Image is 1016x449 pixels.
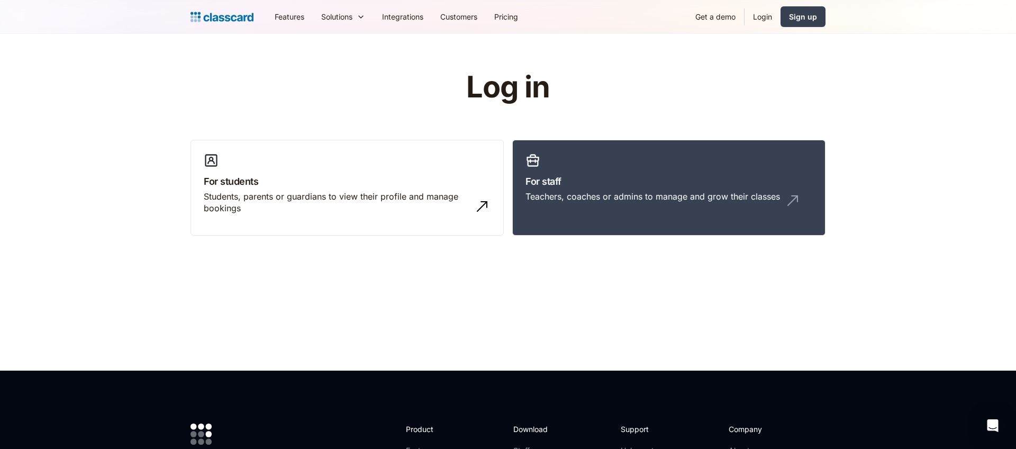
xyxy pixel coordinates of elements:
div: Solutions [321,11,352,22]
a: Sign up [781,6,825,27]
div: Students, parents or guardians to view their profile and manage bookings [204,191,469,214]
h3: For students [204,174,491,188]
h1: Log in [340,71,676,104]
h2: Product [406,424,462,435]
h2: Support [621,424,664,435]
a: Customers [432,5,486,29]
h3: For staff [525,174,812,188]
div: Open Intercom Messenger [980,413,1005,438]
a: For staffTeachers, coaches or admins to manage and grow their classes [512,140,825,236]
a: Integrations [374,5,432,29]
div: Sign up [789,11,817,22]
h2: Company [729,424,799,435]
a: Pricing [486,5,527,29]
h2: Download [513,424,557,435]
a: home [190,10,253,24]
a: For studentsStudents, parents or guardians to view their profile and manage bookings [190,140,504,236]
div: Teachers, coaches or admins to manage and grow their classes [525,191,780,202]
div: Solutions [313,5,374,29]
a: Login [745,5,781,29]
a: Features [266,5,313,29]
a: Get a demo [687,5,744,29]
